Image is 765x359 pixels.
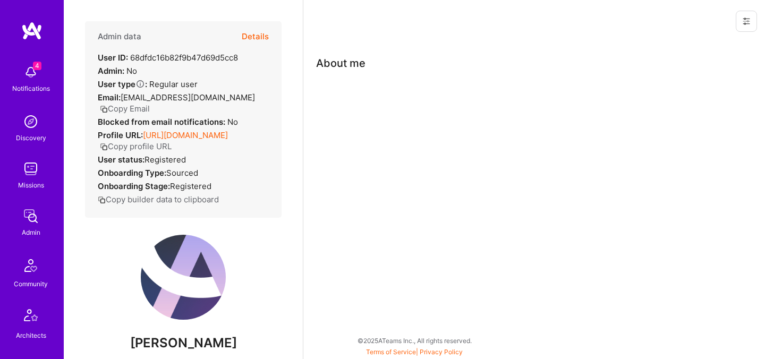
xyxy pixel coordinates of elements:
strong: Onboarding Type: [98,168,166,178]
div: Community [14,278,48,289]
a: Terms of Service [366,348,416,356]
div: Regular user [98,79,198,90]
img: User Avatar [141,235,226,320]
img: logo [21,21,42,40]
i: icon Copy [100,105,108,113]
strong: Admin: [98,66,124,76]
img: discovery [20,111,41,132]
img: admin teamwork [20,206,41,227]
span: [PERSON_NAME] [85,335,282,351]
div: No [98,116,238,127]
a: Privacy Policy [420,348,463,356]
strong: Onboarding Stage: [98,181,170,191]
strong: Profile URL: [98,130,143,140]
div: No [98,65,137,76]
span: Registered [170,181,211,191]
div: Missions [18,179,44,191]
span: Registered [144,155,186,165]
span: sourced [166,168,198,178]
div: Admin [22,227,40,238]
button: Copy Email [100,103,150,114]
strong: User ID: [98,53,128,63]
img: bell [20,62,41,83]
button: Copy profile URL [100,141,172,152]
strong: User status: [98,155,144,165]
span: [EMAIL_ADDRESS][DOMAIN_NAME] [121,92,255,102]
strong: Email: [98,92,121,102]
div: 68dfdc16b82f9b47d69d5cc8 [98,52,238,63]
a: [URL][DOMAIN_NAME] [143,130,228,140]
button: Details [242,21,269,52]
div: © 2025 ATeams Inc., All rights reserved. [64,327,765,354]
div: About me [316,55,365,71]
strong: Blocked from email notifications: [98,117,227,127]
div: Notifications [12,83,50,94]
span: 4 [33,62,41,70]
div: Discovery [16,132,46,143]
span: | [366,348,463,356]
img: Community [18,253,44,278]
img: Architects [18,304,44,330]
strong: User type : [98,79,147,89]
i: Help [135,79,145,89]
img: teamwork [20,158,41,179]
i: icon Copy [100,143,108,151]
button: Copy builder data to clipboard [98,194,219,205]
h4: Admin data [98,32,141,41]
i: icon Copy [98,196,106,204]
div: Architects [16,330,46,341]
